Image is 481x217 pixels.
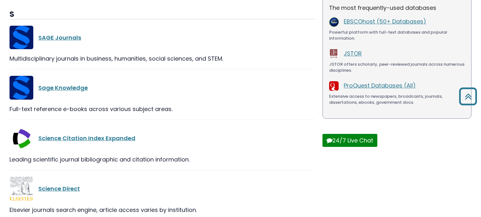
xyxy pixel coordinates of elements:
a: EBSCOhost (50+ Databases) [344,17,426,25]
a: Sage Knowledge [38,84,88,92]
div: Full-text reference e-books across various subject areas. [10,105,315,113]
div: Leading scientific journal bibliographic and citation information. [10,155,315,164]
a: ProQuest Databases (All) [344,82,416,89]
div: JSTOR offers scholarly, peer-reviewed journals across numerous disciplines. [329,61,465,74]
p: The most frequently-used databases [329,3,465,12]
a: SAGE Journals [38,34,81,42]
button: 24/7 Live Chat [322,134,377,147]
a: JSTOR [344,49,362,57]
a: Science Citation Index Expanded [38,134,135,142]
div: Powerful platform with full-text databases and popular information. [329,29,465,42]
a: Back to Top [457,90,479,102]
div: Elsevier journals search engine, article access varies by institution. [10,206,315,214]
a: Science Direct [38,185,80,193]
div: Extensive access to newspapers, broadcasts, journals, dissertations, ebooks, government docs. [329,93,465,106]
div: Multidisciplinary journals in business, humanities, social sciences, and STEM. [10,54,315,63]
h3: S [10,10,315,19]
